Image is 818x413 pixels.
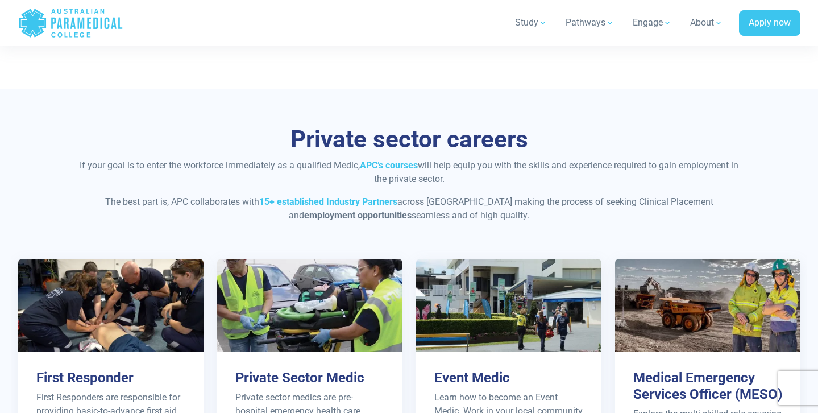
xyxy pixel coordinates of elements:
[434,370,583,386] h3: Event Medic
[360,160,418,171] a: APC’s courses
[77,195,742,222] p: The best part is, APC collaborates with across [GEOGRAPHIC_DATA] making the process of seeking Cl...
[559,7,621,39] a: Pathways
[235,370,384,386] h3: Private Sector Medic
[18,5,123,42] a: Australian Paramedical College
[36,370,185,386] h3: First Responder
[739,10,800,36] a: Apply now
[615,259,800,352] img: Medical Emergency Services Officer (MESO)
[77,125,742,154] h3: Private sector careers
[633,370,782,403] h3: Medical Emergency Services Officer (MESO)
[304,210,412,221] strong: employment opportunities
[626,7,679,39] a: Engage
[259,196,397,207] a: 15+ established Industry Partners
[683,7,730,39] a: About
[508,7,554,39] a: Study
[18,259,204,352] img: First Responder
[217,259,402,352] img: Private Sector Medic
[416,259,601,352] img: Event Medic
[77,159,742,186] p: If your goal is to enter the workforce immediately as a qualified Medic, will help equip you with...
